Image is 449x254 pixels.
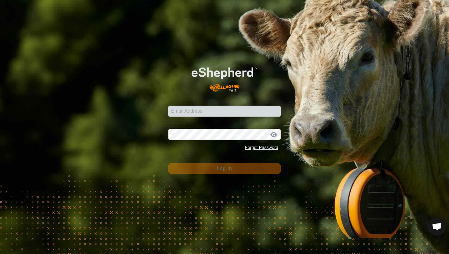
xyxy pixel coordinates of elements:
[168,106,281,117] input: Email Address
[217,166,232,171] span: Log In
[180,58,269,96] img: E-shepherd Logo
[245,145,278,150] a: Forgot Password
[168,163,281,174] button: Log In
[428,217,446,236] div: Open chat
